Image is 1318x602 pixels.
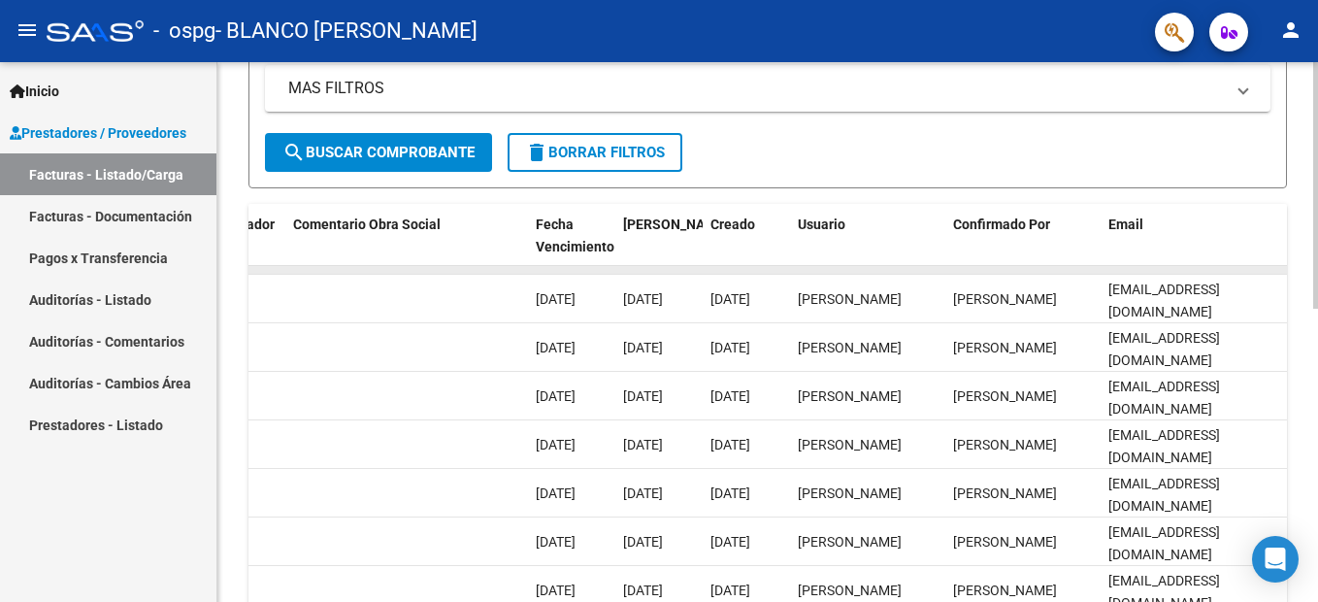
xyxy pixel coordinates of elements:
mat-icon: delete [525,141,548,164]
datatable-header-cell: Usuario [790,204,945,289]
span: [EMAIL_ADDRESS][DOMAIN_NAME] [1108,379,1220,417]
span: [DATE] [536,485,576,501]
span: Borrar Filtros [525,144,665,161]
datatable-header-cell: Fecha Confimado [615,204,703,289]
span: [DATE] [710,388,750,404]
button: Borrar Filtros [508,133,682,172]
span: [PERSON_NAME] [953,291,1057,307]
span: [DATE] [536,437,576,452]
span: Comentario Obra Social [293,217,441,232]
span: [EMAIL_ADDRESS][DOMAIN_NAME] [1108,476,1220,514]
span: [PERSON_NAME] [798,485,902,501]
span: [PERSON_NAME] [953,485,1057,501]
span: [PERSON_NAME] [798,388,902,404]
span: Fecha Vencimiento [536,217,614,254]
span: [DATE] [623,437,663,452]
mat-panel-title: MAS FILTROS [288,78,1224,99]
span: [PERSON_NAME] [798,583,902,598]
span: Buscar Comprobante [282,144,475,161]
mat-expansion-panel-header: MAS FILTROS [265,65,1270,112]
span: Prestadores / Proveedores [10,122,186,144]
span: [EMAIL_ADDRESS][DOMAIN_NAME] [1108,282,1220,319]
span: - ospg [153,10,215,52]
span: [PERSON_NAME] [953,388,1057,404]
span: [DATE] [623,534,663,550]
mat-icon: search [282,141,306,164]
datatable-header-cell: Fecha Vencimiento [528,204,615,289]
div: Open Intercom Messenger [1252,536,1299,583]
datatable-header-cell: Creado [703,204,790,289]
span: Email [1108,217,1143,232]
datatable-header-cell: Comentario Obra Social [285,204,528,289]
span: [PERSON_NAME] [798,534,902,550]
span: [PERSON_NAME] [798,291,902,307]
mat-icon: menu [16,18,39,42]
span: [DATE] [623,583,663,598]
span: [PERSON_NAME] [953,583,1057,598]
span: [DATE] [710,437,750,452]
span: [DATE] [710,291,750,307]
span: [DATE] [536,534,576,550]
span: [PERSON_NAME] [798,340,902,355]
span: [PERSON_NAME] [953,340,1057,355]
span: [PERSON_NAME] [623,217,728,232]
span: [EMAIL_ADDRESS][DOMAIN_NAME] [1108,330,1220,368]
span: [DATE] [536,340,576,355]
datatable-header-cell: Confirmado Por [945,204,1101,289]
span: [DATE] [623,291,663,307]
span: [DATE] [623,340,663,355]
datatable-header-cell: Email [1101,204,1295,289]
span: [DATE] [710,485,750,501]
span: [EMAIL_ADDRESS][DOMAIN_NAME] [1108,524,1220,562]
span: Confirmado Por [953,217,1050,232]
span: [PERSON_NAME] [953,534,1057,550]
mat-icon: person [1279,18,1302,42]
span: [DATE] [710,583,750,598]
span: [DATE] [710,340,750,355]
button: Buscar Comprobante [265,133,492,172]
span: [PERSON_NAME] [798,437,902,452]
span: [DATE] [623,485,663,501]
span: [DATE] [623,388,663,404]
span: [EMAIL_ADDRESS][DOMAIN_NAME] [1108,427,1220,465]
span: [PERSON_NAME] [953,437,1057,452]
span: [DATE] [710,534,750,550]
span: Usuario [798,217,845,232]
span: [DATE] [536,388,576,404]
span: - BLANCO [PERSON_NAME] [215,10,478,52]
span: Inicio [10,81,59,102]
span: [DATE] [536,583,576,598]
span: [DATE] [536,291,576,307]
span: Creado [710,217,755,232]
